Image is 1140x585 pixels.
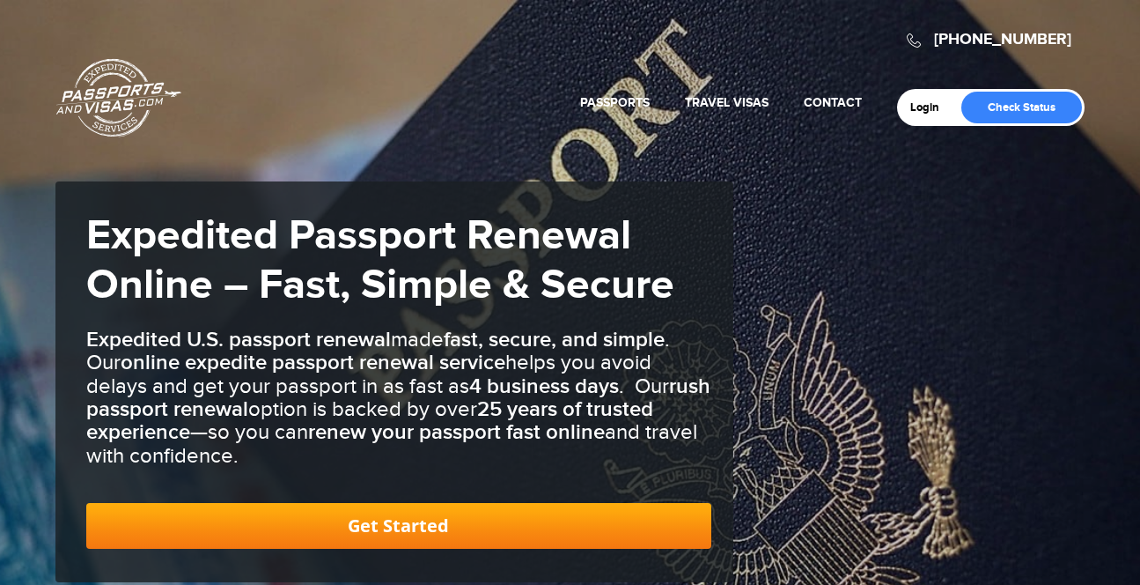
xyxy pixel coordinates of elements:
b: Expedited U.S. passport renewal [86,327,391,352]
a: Contact [804,95,862,110]
strong: Expedited Passport Renewal Online – Fast, Simple & Secure [86,211,674,311]
a: Check Status [961,92,1082,123]
a: Travel Visas [685,95,769,110]
b: fast, secure, and simple [444,327,665,352]
a: [PHONE_NUMBER] [934,30,1071,49]
b: 25 years of trusted experience [86,396,653,445]
a: Get Started [86,503,711,549]
b: online expedite passport renewal service [121,350,505,375]
a: Passports [580,95,650,110]
h3: made . Our helps you avoid delays and get your passport in as fast as . Our option is backed by o... [86,329,711,468]
a: Login [910,100,952,115]
b: 4 business days [469,374,619,399]
b: renew your passport fast online [308,419,605,445]
a: Passports & [DOMAIN_NAME] [56,58,181,137]
b: rush passport renewal [86,374,710,422]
